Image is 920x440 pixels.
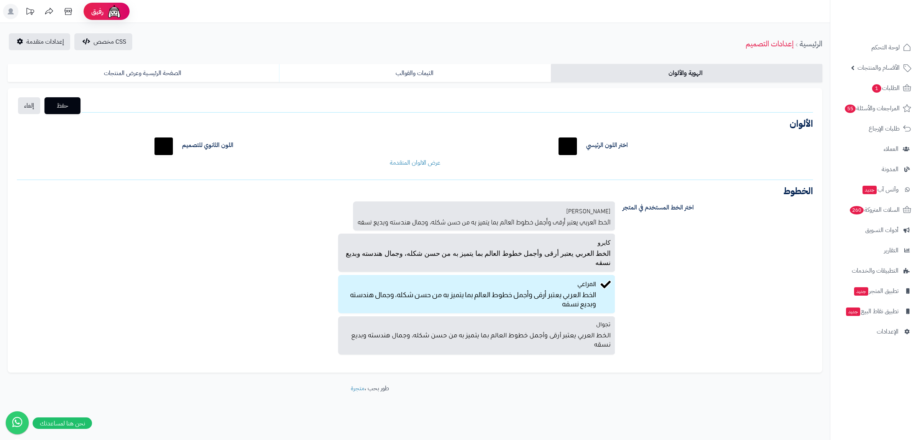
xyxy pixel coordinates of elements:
a: الرئيسية [800,38,822,49]
p: الخط العربي يعتبر أرقى وأجمل خطوط العالم بما يتميز به من حسن شكله، وجمال هندسته وبديع نسقه [358,215,611,226]
span: التقارير [884,245,899,256]
span: 1 [872,84,881,93]
a: لوحة التحكم [835,38,915,57]
span: تطبيق المتجر [853,286,899,296]
button: CSS مخصص [74,33,132,50]
span: تجوال [596,322,611,329]
span: 55 [845,105,856,113]
span: العملاء [884,144,899,154]
a: التقارير [835,241,915,260]
a: الهوية والألوان [551,64,822,82]
span: المدونة [882,164,899,175]
span: حفظ [51,101,74,110]
span: الإعدادات [877,326,899,337]
h3: الخطوط [17,186,813,196]
a: المدونة [835,160,915,178]
a: تحديثات المنصة [20,4,39,21]
span: الأقسام والمنتجات [858,62,900,73]
a: الطلبات1 [835,79,915,97]
span: رفيق [91,7,103,16]
a: الصفحة الرئيسية وعرض المنتجات [8,64,279,82]
span: التطبيقات والخدمات [852,265,899,276]
span: طلبات الإرجاع [869,123,900,134]
span: جديد [863,186,877,194]
a: إلغاء [18,97,40,114]
span: 260 [850,206,864,214]
p: الخط العربي يعتبر أرقى وأجمل خطوط العالم بما يتميز به من حسن شكله، وجمال هندسته وبديع نسقه [343,330,611,350]
a: طلبات الإرجاع [835,119,915,138]
a: وآتس آبجديد [835,180,915,199]
h3: الألوان [17,119,813,128]
a: إعدادات متقدمة [9,33,70,50]
p: الخط العربي يعتبر أرقى وأجمل خطوط العالم بما يتميز به من حسن شكله، وجمال هندسته وبديع نسقه [343,247,611,267]
img: ai-face.png [107,4,122,19]
label: اللون الثانوي للتصميم [182,141,233,150]
a: إعدادات التصميم [746,38,793,49]
span: المراعي [577,281,596,287]
a: عرض الالوان المتقدمة [390,158,440,167]
span: السلات المتروكة [849,204,900,215]
label: اختر اللون الرئيسي [586,141,628,150]
a: الثيمات والقوالب [279,64,550,82]
span: جديد [854,287,868,296]
label: اختر الخط المستخدم في المتجر [617,201,819,214]
a: أدوات التسويق [835,221,915,239]
a: السلات المتروكة260 [835,201,915,219]
span: كايرو [598,239,611,246]
span: إعدادات متقدمة [26,37,64,46]
a: التطبيقات والخدمات [835,262,915,280]
span: CSS مخصص [94,37,126,46]
span: لوحة التحكم [871,42,900,53]
span: الطلبات [871,83,900,93]
span: جديد [846,308,860,316]
button: حفظ [44,97,80,114]
a: المراجعات والأسئلة55 [835,99,915,118]
p: الخط العربي يعتبر أرقى وأجمل خطوط العالم بما يتميز به من حسن شكله، وجمال هندسته وبديع نسقه [343,289,596,309]
span: تطبيق نقاط البيع [845,306,899,317]
a: متجرة [351,384,365,393]
span: [PERSON_NAME] [566,206,611,215]
span: المراجعات والأسئلة [844,103,900,114]
span: أدوات التسويق [865,225,899,236]
span: وآتس آب [862,184,899,195]
a: الإعدادات [835,322,915,341]
a: تطبيق المتجرجديد [835,282,915,300]
a: العملاء [835,140,915,158]
a: تطبيق نقاط البيعجديد [835,302,915,321]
